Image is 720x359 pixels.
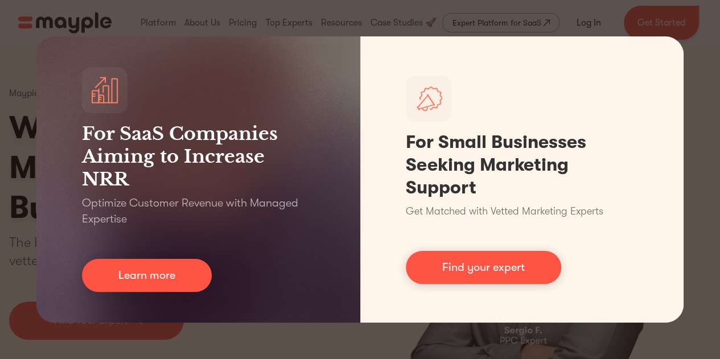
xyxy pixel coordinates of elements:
[82,195,315,227] p: Optimize Customer Revenue with Managed Expertise
[406,204,603,219] p: Get Matched with Vetted Marketing Experts
[82,122,315,191] h3: For SaaS Companies Aiming to Increase NRR
[82,259,212,292] a: Learn more
[406,251,561,284] a: Find your expert
[406,131,639,199] h1: For Small Businesses Seeking Marketing Support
